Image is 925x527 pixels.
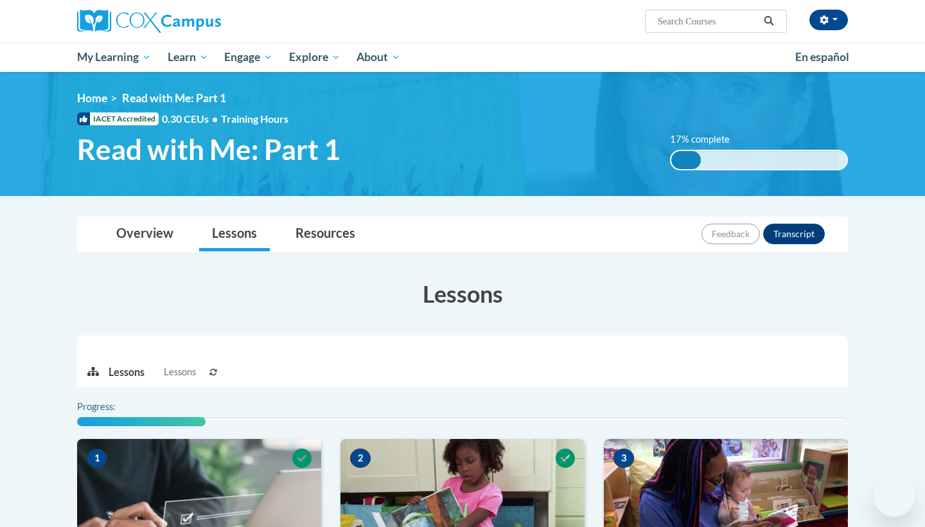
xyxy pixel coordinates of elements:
div: Main menu [58,42,867,72]
a: About [349,42,409,72]
a: Explore [281,42,349,72]
span: Learn [168,49,208,65]
span: Read with Me: Part 1 [77,132,340,166]
span: Explore [289,49,340,65]
div: 17% complete [671,151,701,169]
label: 17% complete [670,132,744,147]
span: 3 [613,449,634,468]
span: Training Hours [221,112,288,125]
button: Feedback [701,224,760,244]
span: About [357,49,400,65]
span: En español [795,50,849,64]
h3: Lessons [77,278,848,310]
a: Cox Campus [77,10,321,33]
span: 0.30 CEUs [162,112,221,126]
a: My Learning [69,42,159,72]
span: • [212,112,218,125]
p: Lessons [109,365,145,379]
button: Transcript [763,224,825,244]
span: IACET Accredited [77,112,159,125]
a: Lessons [199,217,270,251]
span: Lessons [164,365,196,379]
label: Progress: [77,400,151,414]
a: Learn [159,42,216,72]
span: My Learning [77,49,151,65]
a: Overview [103,217,186,251]
button: Account Settings [809,10,848,30]
input: Search Courses [656,13,759,29]
img: Cox Campus [77,10,221,33]
a: Resources [283,217,368,251]
a: Engage [216,42,281,72]
button: Search [759,13,779,29]
span: Read with Me: Part 1 [122,91,226,105]
a: En español [787,44,858,71]
iframe: Button to launch messaging window [874,476,915,517]
a: Home [77,91,107,105]
span: 1 [87,449,107,468]
span: 2 [350,449,371,468]
span: Engage [224,49,272,65]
